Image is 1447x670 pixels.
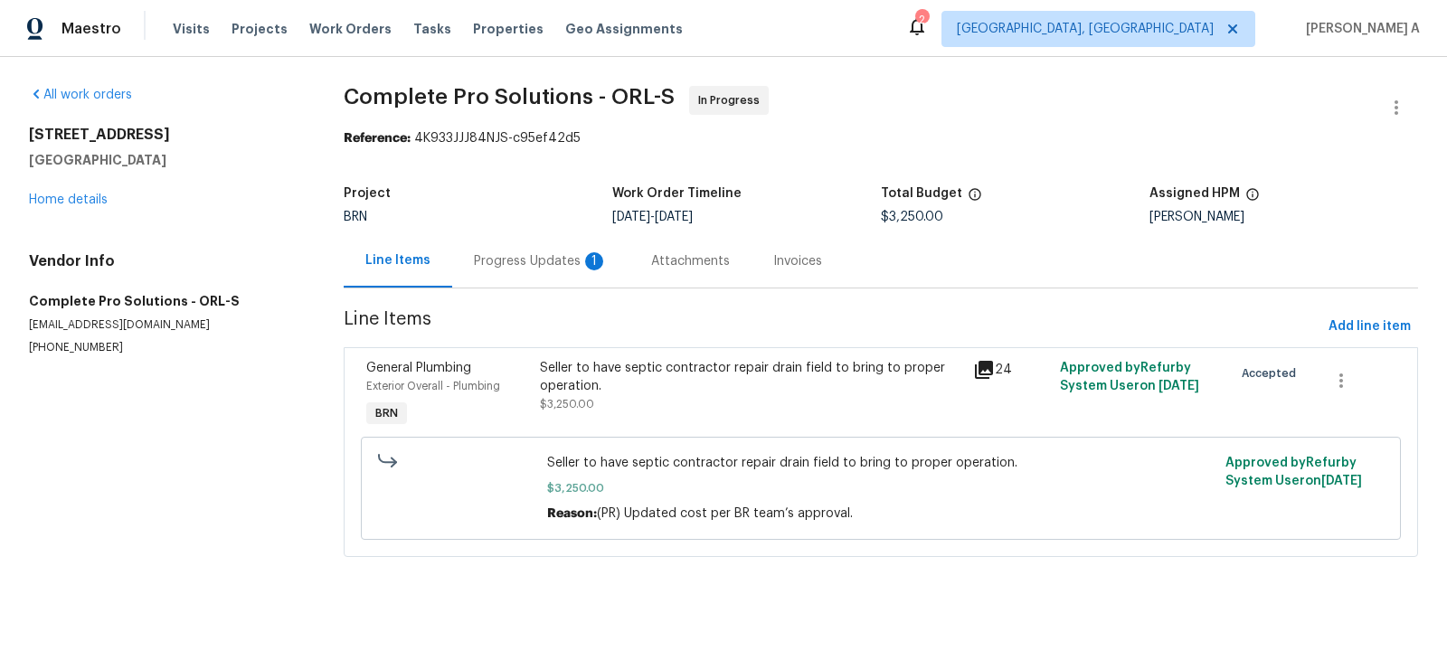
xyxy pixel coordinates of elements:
span: Projects [232,20,288,38]
span: Visits [173,20,210,38]
div: [PERSON_NAME] [1149,211,1418,223]
span: The total cost of line items that have been proposed by Opendoor. This sum includes line items th... [968,187,982,211]
button: Add line item [1321,310,1418,344]
span: Geo Assignments [565,20,683,38]
span: [DATE] [612,211,650,223]
span: Approved by Refurby System User on [1225,457,1362,487]
span: Tasks [413,23,451,35]
span: Seller to have septic contractor repair drain field to bring to proper operation. [547,454,1214,472]
span: BRN [368,404,405,422]
div: Line Items [365,251,430,269]
h5: Complete Pro Solutions - ORL-S [29,292,300,310]
h5: [GEOGRAPHIC_DATA] [29,151,300,169]
div: Attachments [651,252,730,270]
span: [PERSON_NAME] A [1299,20,1420,38]
a: All work orders [29,89,132,101]
span: Line Items [344,310,1321,344]
span: [DATE] [1159,380,1199,392]
b: Reference: [344,132,411,145]
span: [DATE] [655,211,693,223]
h5: Project [344,187,391,200]
span: BRN [344,211,367,223]
div: 24 [973,359,1049,381]
h5: Assigned HPM [1149,187,1240,200]
div: 1 [585,252,603,270]
div: Invoices [773,252,822,270]
span: Work Orders [309,20,392,38]
span: (PR) Updated cost per BR team’s approval. [597,507,853,520]
span: [GEOGRAPHIC_DATA], [GEOGRAPHIC_DATA] [957,20,1214,38]
span: - [612,211,693,223]
span: $3,250.00 [547,479,1214,497]
span: Add line item [1329,316,1411,338]
span: Maestro [61,20,121,38]
span: Accepted [1242,364,1303,382]
p: [PHONE_NUMBER] [29,340,300,355]
h2: [STREET_ADDRESS] [29,126,300,144]
span: [DATE] [1321,475,1362,487]
span: $3,250.00 [881,211,943,223]
h5: Total Budget [881,187,962,200]
div: Progress Updates [474,252,608,270]
h5: Work Order Timeline [612,187,742,200]
span: General Plumbing [366,362,471,374]
span: Exterior Overall - Plumbing [366,381,500,392]
a: Home details [29,193,108,206]
span: The hpm assigned to this work order. [1245,187,1260,211]
span: $3,250.00 [540,399,594,410]
h4: Vendor Info [29,252,300,270]
div: Seller to have septic contractor repair drain field to bring to proper operation. [540,359,962,395]
div: 4K933JJJ84NJS-c95ef42d5 [344,129,1418,147]
span: Reason: [547,507,597,520]
span: Approved by Refurby System User on [1060,362,1199,392]
div: 2 [915,11,928,29]
span: Properties [473,20,544,38]
p: [EMAIL_ADDRESS][DOMAIN_NAME] [29,317,300,333]
span: In Progress [698,91,767,109]
span: Complete Pro Solutions - ORL-S [344,86,675,108]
